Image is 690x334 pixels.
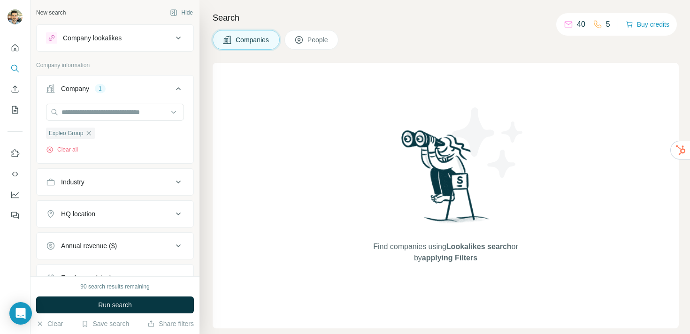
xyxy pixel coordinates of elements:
[9,302,32,325] div: Open Intercom Messenger
[61,177,84,187] div: Industry
[61,84,89,93] div: Company
[37,203,193,225] button: HQ location
[37,171,193,193] button: Industry
[63,33,122,43] div: Company lookalikes
[37,235,193,257] button: Annual revenue ($)
[606,19,610,30] p: 5
[147,319,194,328] button: Share filters
[36,8,66,17] div: New search
[626,18,669,31] button: Buy credits
[80,282,149,291] div: 90 search results remaining
[307,35,329,45] span: People
[81,319,129,328] button: Save search
[8,39,23,56] button: Quick start
[37,27,193,49] button: Company lookalikes
[446,243,512,250] span: Lookalikes search
[36,296,194,313] button: Run search
[46,145,78,154] button: Clear all
[422,254,477,262] span: applying Filters
[236,35,270,45] span: Companies
[8,60,23,77] button: Search
[61,273,111,282] div: Employees (size)
[8,81,23,98] button: Enrich CSV
[95,84,106,93] div: 1
[163,6,199,20] button: Hide
[8,9,23,24] img: Avatar
[36,61,194,69] p: Company information
[370,241,521,264] span: Find companies using or by
[37,77,193,104] button: Company1
[37,266,193,289] button: Employees (size)
[49,129,83,137] span: Expleo Group
[98,300,132,310] span: Run search
[446,100,530,185] img: Surfe Illustration - Stars
[577,19,585,30] p: 40
[36,319,63,328] button: Clear
[213,11,679,24] h4: Search
[8,145,23,162] button: Use Surfe on LinkedIn
[8,166,23,182] button: Use Surfe API
[397,128,495,232] img: Surfe Illustration - Woman searching with binoculars
[8,101,23,118] button: My lists
[61,209,95,219] div: HQ location
[61,241,117,250] div: Annual revenue ($)
[8,207,23,224] button: Feedback
[8,186,23,203] button: Dashboard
